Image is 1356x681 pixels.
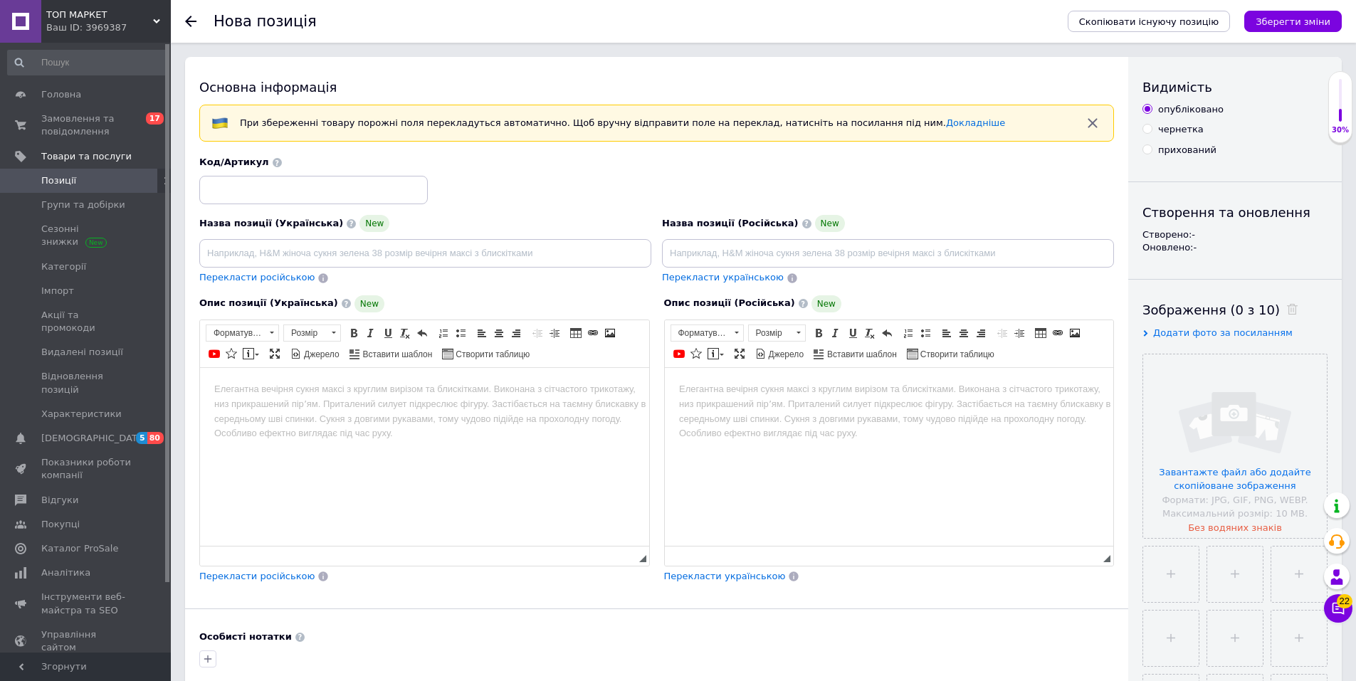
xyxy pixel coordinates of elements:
[811,325,826,341] a: Жирний (Ctrl+B)
[41,285,74,297] span: Імпорт
[1142,241,1328,254] div: Оновлено: -
[1142,204,1328,221] div: Створення та оновлення
[828,325,843,341] a: Курсив (Ctrl+I)
[1142,228,1328,241] div: Створено: -
[288,346,342,361] a: Джерело
[453,349,530,361] span: Створити таблицю
[629,551,638,564] div: Кiлькiсть символiв
[662,239,1114,268] input: Наприклад, H&M жіноча сукня зелена 38 розмір вечірня максі з блискітками
[491,325,507,341] a: По центру
[361,349,433,361] span: Вставити шаблон
[918,325,933,341] a: Вставити/видалити маркований список
[862,325,878,341] a: Видалити форматування
[41,309,132,334] span: Акції та промокоди
[41,370,132,396] span: Відновлення позицій
[41,432,147,445] span: [DEMOGRAPHIC_DATA]
[206,346,222,361] a: Додати відео з YouTube
[214,13,317,30] h1: Нова позиція
[41,542,118,555] span: Каталог ProSale
[1103,555,1110,562] span: Потягніть для зміни розмірів
[41,260,86,273] span: Категорії
[811,295,841,312] span: New
[147,432,164,444] span: 80
[199,631,292,642] b: Особисті нотатки
[1328,71,1352,143] div: 30% Якість заповнення
[41,518,80,531] span: Покупці
[671,325,730,341] span: Форматування
[568,325,584,341] a: Таблиця
[359,215,389,232] span: New
[1153,327,1293,338] span: Додати фото за посиланням
[1158,103,1224,116] div: опубліковано
[224,346,239,361] a: Вставити іконку
[753,346,806,361] a: Джерело
[585,325,601,341] a: Вставити/Редагувати посилання (Ctrl+L)
[1337,594,1352,608] span: 22
[905,346,997,361] a: Створити таблицю
[363,325,379,341] a: Курсив (Ctrl+I)
[688,346,704,361] a: Вставити іконку
[811,346,899,361] a: Вставити шаблон
[41,112,132,138] span: Замовлення та повідомлення
[41,456,132,482] span: Показники роботи компанії
[994,325,1010,341] a: Зменшити відступ
[1011,325,1027,341] a: Збільшити відступ
[440,346,532,361] a: Створити таблицю
[662,272,784,283] span: Перекласти українською
[200,368,649,546] iframe: Редактор, A4051DAE-CDF6-464E-BDF6-2B3F7B69B063
[436,325,451,341] a: Вставити/видалити нумерований список
[664,297,795,308] span: Опис позиції (Російська)
[1033,325,1048,341] a: Таблиця
[1158,144,1216,157] div: прихований
[508,325,524,341] a: По правому краю
[973,325,989,341] a: По правому краю
[815,215,845,232] span: New
[671,324,744,342] a: Форматування
[347,346,435,361] a: Вставити шаблон
[662,218,799,228] span: Назва позиції (Російська)
[199,297,338,308] span: Опис позиції (Українська)
[879,325,895,341] a: Повернути (Ctrl+Z)
[211,115,228,132] img: :flag-ua:
[946,117,1005,128] a: Докладніше
[199,272,315,283] span: Перекласти російською
[767,349,804,361] span: Джерело
[284,325,327,341] span: Розмір
[41,494,78,507] span: Відгуки
[354,295,384,312] span: New
[46,9,153,21] span: ТОП МАРКЕТ
[732,346,747,361] a: Максимізувати
[748,324,806,342] a: Розмір
[956,325,972,341] a: По центру
[185,16,196,27] div: Повернутися назад
[1244,11,1342,32] button: Зберегти зміни
[414,325,430,341] a: Повернути (Ctrl+Z)
[199,78,1114,96] div: Основна інформація
[1142,78,1328,96] div: Видимість
[1329,125,1352,135] div: 30%
[639,555,646,562] span: Потягніть для зміни розмірів
[7,50,168,75] input: Пошук
[1142,301,1328,319] div: Зображення (0 з 10)
[1324,594,1352,623] button: Чат з покупцем22
[199,571,315,581] span: Перекласти російською
[302,349,340,361] span: Джерело
[199,157,269,167] span: Код/Артикул
[346,325,362,341] a: Жирний (Ctrl+B)
[671,346,687,361] a: Додати відео з YouTube
[453,325,468,341] a: Вставити/видалити маркований список
[41,566,90,579] span: Аналітика
[206,325,265,341] span: Форматування
[1094,551,1103,564] div: Кiлькiсть символiв
[206,324,279,342] a: Форматування
[397,325,413,341] a: Видалити форматування
[900,325,916,341] a: Вставити/видалити нумерований список
[199,218,343,228] span: Назва позиції (Українська)
[530,325,545,341] a: Зменшити відступ
[825,349,897,361] span: Вставити шаблон
[1079,16,1219,27] span: Скопіювати існуючу позицію
[41,223,132,248] span: Сезонні знижки
[41,591,132,616] span: Інструменти веб-майстра та SEO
